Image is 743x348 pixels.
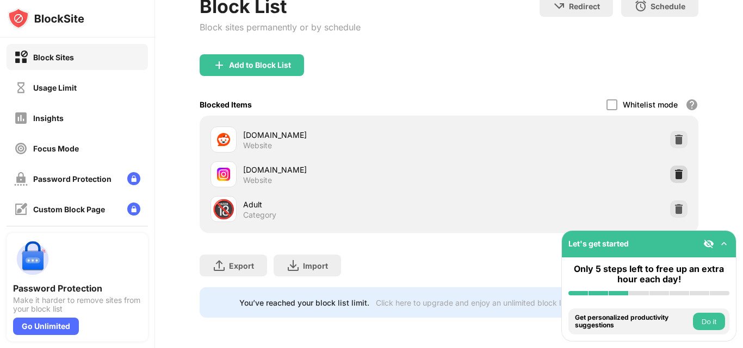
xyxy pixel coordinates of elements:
div: Insights [33,113,64,123]
div: Import [303,261,328,270]
img: logo-blocksite.svg [8,8,84,29]
img: insights-off.svg [14,111,28,125]
div: Website [243,175,272,185]
img: favicons [217,168,230,181]
button: Do it [693,313,725,330]
div: Block sites permanently or by schedule [200,22,361,33]
div: Category [243,210,276,220]
div: Schedule [651,2,685,11]
div: Password Protection [33,174,112,184]
div: Website [243,141,272,150]
div: Click here to upgrade and enjoy an unlimited block list. [376,298,571,307]
div: You’ve reached your block list limit. [239,298,369,307]
div: Go Unlimited [13,318,79,335]
img: lock-menu.svg [127,203,140,216]
img: password-protection-off.svg [14,172,28,186]
div: [DOMAIN_NAME] [243,129,449,141]
img: push-password-protection.svg [13,239,52,279]
img: lock-menu.svg [127,172,140,185]
img: favicons [217,133,230,146]
div: Let's get started [568,239,629,248]
div: [DOMAIN_NAME] [243,164,449,175]
div: Make it harder to remove sites from your block list [13,296,141,313]
div: Only 5 steps left to free up an extra hour each day! [568,264,729,284]
div: Password Protection [13,283,141,294]
div: Blocked Items [200,100,252,109]
div: Add to Block List [229,61,291,69]
div: Export [229,261,254,270]
img: time-usage-off.svg [14,81,28,94]
div: Whitelist mode [623,100,678,109]
div: Focus Mode [33,144,79,153]
div: Block Sites [33,53,74,62]
div: Adult [243,199,449,210]
img: customize-block-page-off.svg [14,203,28,216]
div: Usage Limit [33,83,77,92]
img: omni-setup-toggle.svg [719,238,729,249]
div: 🔞 [212,198,235,220]
img: focus-off.svg [14,142,28,155]
div: Custom Block Page [33,205,105,214]
img: block-on.svg [14,50,28,64]
div: Redirect [569,2,600,11]
img: eye-not-visible.svg [703,238,714,249]
div: Get personalized productivity suggestions [575,314,690,330]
